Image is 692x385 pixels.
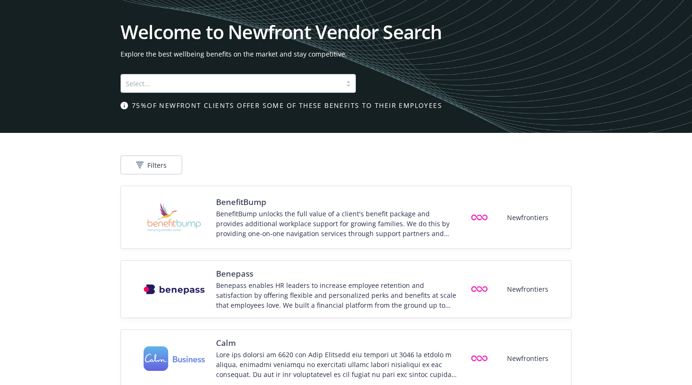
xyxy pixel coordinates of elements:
[216,209,458,238] div: BenefitBump unlocks the full value of a client's benefit package and provides additional workplac...
[144,346,205,371] img: Vendor logo for Calm
[216,337,458,349] span: Calm
[144,194,205,241] img: Vendor logo for BenefitBump
[121,23,571,41] h1: Welcome to Newfront Vendor Search
[507,284,548,294] span: Newfrontiers
[216,350,458,379] div: Lore ips dolorsi am 6620 con Adip Elitsedd eiu tempori ut 3046 la etdolo m aliqua, enimadmi venia...
[147,160,167,170] span: Filters
[132,100,442,110] span: 75% of Newfront clients offer some of these benefits to their employees
[121,49,571,59] span: Explore the best wellbeing benefits on the market and stay competitive.
[507,213,548,222] span: Newfrontiers
[121,156,182,174] button: Filters
[216,280,458,310] div: Benepass enables HR leaders to increase employee retention and satisfaction by offering flexible ...
[144,284,205,295] img: Vendor logo for Benepass
[507,353,548,363] span: Newfrontiers
[216,197,458,208] span: BenefitBump
[216,268,458,279] span: Benepass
